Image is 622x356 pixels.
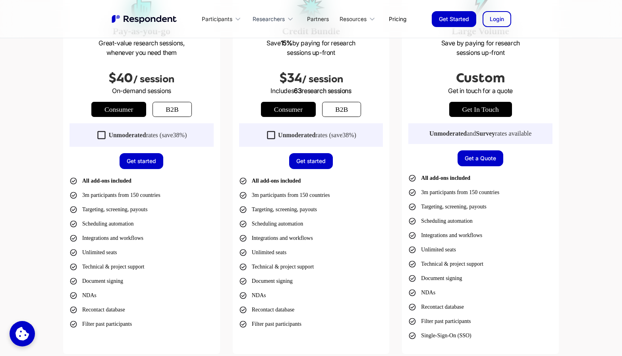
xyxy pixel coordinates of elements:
[408,187,499,198] li: 3m participants from 150 countries
[253,15,285,23] div: Researchers
[408,201,486,212] li: Targeting, screening, payouts
[301,10,335,28] a: Partners
[281,39,292,47] strong: 15%
[108,132,146,138] strong: Unmoderated
[70,276,123,287] li: Document signing
[408,302,464,313] li: Recontact database
[239,290,266,301] li: NDAs
[70,261,144,272] li: Technical & project support
[70,86,214,95] p: On-demand sessions
[408,287,435,298] li: NDAs
[278,132,315,138] strong: Unmoderated
[408,38,552,57] p: Save by paying for research sessions up-front
[408,273,462,284] li: Document signing
[120,153,163,169] a: Get started
[483,11,511,27] a: Login
[408,316,471,327] li: Filter past participants
[239,38,383,57] p: Save by paying for research sessions up-front
[301,87,351,95] span: research sessions
[111,14,178,24] a: home
[239,319,301,330] li: Filter past participants
[111,14,178,24] img: Untitled UI logotext
[429,130,531,138] div: and rates available
[322,102,361,117] a: b2b
[408,244,456,255] li: Unlimited seats
[456,71,505,85] span: Custom
[239,204,317,215] li: Targeting, screening, payouts
[239,233,313,244] li: Integrations and workflows
[70,233,143,244] li: Integrations and workflows
[153,102,191,117] a: b2b
[335,10,382,28] div: Resources
[302,74,343,85] span: / session
[252,178,301,184] strong: All add-ons included
[432,11,476,27] a: Get Started
[70,190,160,201] li: 3m participants from 150 countries
[248,10,301,28] div: Researchers
[70,218,133,230] li: Scheduling automation
[261,102,316,117] a: Consumer
[342,132,354,138] span: 38%
[239,276,293,287] li: Document signing
[279,71,302,85] span: $34
[458,150,503,166] a: Get a Quote
[382,10,413,28] a: Pricing
[239,261,314,272] li: Technical & project support
[408,216,472,227] li: Scheduling automation
[70,290,97,301] li: NDAs
[197,10,248,28] div: Participants
[239,218,303,230] li: Scheduling automation
[294,87,301,95] span: 63
[239,304,295,315] li: Recontact database
[429,130,467,137] strong: Unmoderated
[108,71,133,85] span: $40
[278,131,356,139] div: rates (save )
[82,178,131,184] strong: All add-ons included
[70,247,117,258] li: Unlimited seats
[70,319,132,330] li: Filter past participants
[408,86,552,95] p: Get in touch for a quote
[70,204,147,215] li: Targeting, screening, payouts
[408,330,471,341] li: Single-Sign-On (SSO)
[449,102,512,117] a: get in touch
[340,15,367,23] div: Resources
[108,131,187,139] div: rates (save )
[239,247,287,258] li: Unlimited seats
[202,15,232,23] div: Participants
[408,230,482,241] li: Integrations and workflows
[173,132,185,138] span: 38%
[239,86,383,95] p: Includes
[408,259,483,270] li: Technical & project support
[239,190,330,201] li: 3m participants from 150 countries
[421,175,470,181] strong: All add-ons included
[133,74,174,85] span: / session
[476,130,495,137] strong: Survey
[70,38,214,57] p: Great-value research sessions, whenever you need them
[70,304,125,315] li: Recontact database
[289,153,333,169] a: Get started
[91,102,146,117] a: Consumer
